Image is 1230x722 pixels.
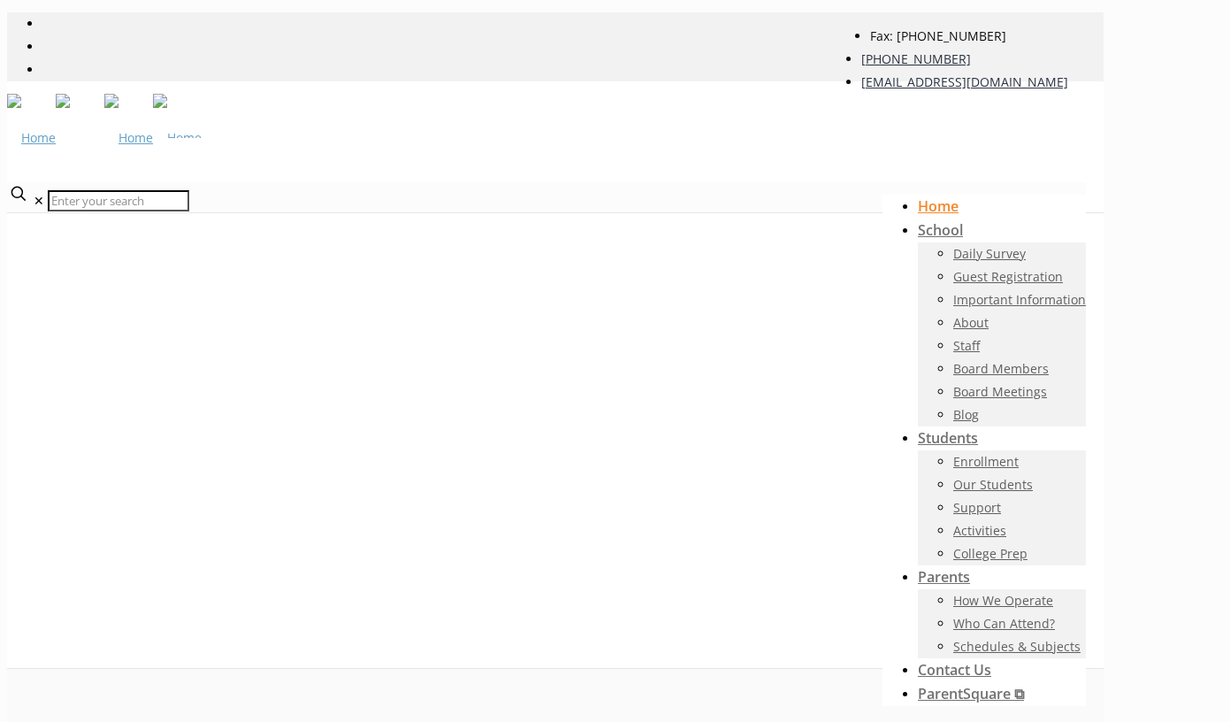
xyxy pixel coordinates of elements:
[953,245,1026,262] a: Daily Survey
[953,638,1081,655] a: Schedules & Subjects
[918,203,963,257] a: School
[918,666,1024,721] a: ParentSquare ⧉
[48,190,189,211] input: Enter your search
[953,522,1006,539] a: Activities
[953,291,1086,308] a: Important Information
[953,453,1019,470] a: Enrollment
[918,567,970,587] span: Parents
[7,94,56,182] img: Home
[918,411,978,465] a: Students
[7,12,1086,81] ul: social menu
[953,383,1047,400] a: Board Meetings
[953,406,979,423] a: Blog
[953,476,1033,493] a: Our Students
[918,642,991,697] a: Contact Us
[918,549,970,604] a: Parents
[918,660,991,680] span: Contact Us
[104,94,153,147] img: Home
[56,94,104,125] img: Home
[34,192,44,209] span: ✕
[953,314,989,331] a: About
[861,50,971,67] a: [PHONE_NUMBER]
[882,195,1086,706] nav: Main menu
[918,684,1024,703] span: ParentSquare ⧉
[953,360,1049,377] a: Board Members
[918,428,978,448] span: Students
[918,196,959,216] span: Home
[953,592,1053,609] a: How We Operate
[861,73,1068,90] a: [EMAIL_ADDRESS][DOMAIN_NAME]
[953,337,980,354] a: Staff
[153,94,202,138] img: Home
[870,25,1068,48] li: Fax: [PHONE_NUMBER]
[918,220,963,240] span: School
[953,268,1063,285] a: Guest Registration
[826,25,1086,94] ul: contact details
[953,615,1055,632] a: Who Can Attend?
[7,129,202,146] a: Learning for Life Charter School
[918,179,959,234] a: Home
[7,182,30,205] svg: search icon
[953,499,1001,516] a: Support
[953,545,1028,562] a: College Prep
